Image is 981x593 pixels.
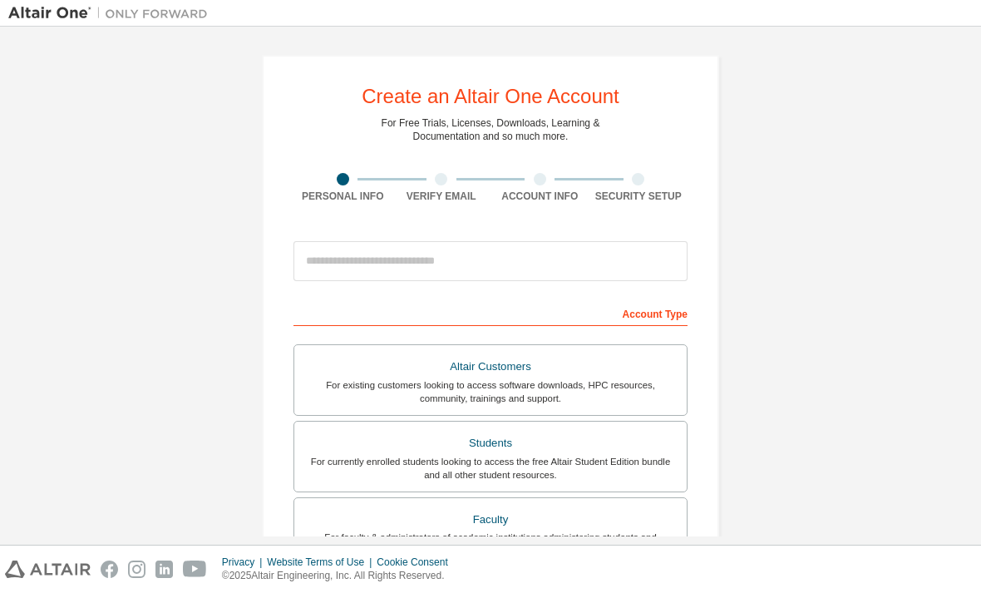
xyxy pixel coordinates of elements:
p: © 2025 Altair Engineering, Inc. All Rights Reserved. [222,569,458,583]
div: Account Info [491,190,589,203]
div: Privacy [222,556,267,569]
img: youtube.svg [183,561,207,578]
div: Faculty [304,508,677,531]
img: linkedin.svg [155,561,173,578]
div: Personal Info [293,190,392,203]
div: Students [304,432,677,455]
img: altair_logo.svg [5,561,91,578]
div: Website Terms of Use [267,556,377,569]
div: Altair Customers [304,355,677,378]
img: Altair One [8,5,216,22]
div: For currently enrolled students looking to access the free Altair Student Edition bundle and all ... [304,455,677,482]
div: Cookie Consent [377,556,457,569]
div: Security Setup [589,190,688,203]
div: Create an Altair One Account [362,86,619,106]
div: For existing customers looking to access software downloads, HPC resources, community, trainings ... [304,378,677,405]
img: facebook.svg [101,561,118,578]
img: instagram.svg [128,561,145,578]
div: For Free Trials, Licenses, Downloads, Learning & Documentation and so much more. [382,116,600,143]
div: Account Type [293,299,688,326]
div: For faculty & administrators of academic institutions administering students and accessing softwa... [304,531,677,557]
div: Verify Email [392,190,491,203]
